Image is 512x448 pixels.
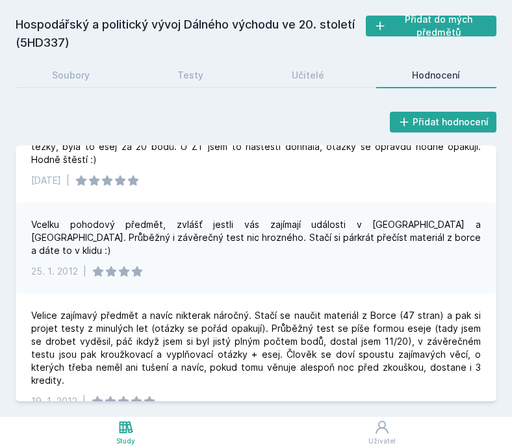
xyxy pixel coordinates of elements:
[31,265,78,278] div: 25. 1. 2012
[31,395,77,408] div: 19. 1. 2012
[31,309,481,387] div: Velice zajímavý předmět a navíc nikterak náročný. Stačí se naučit materiál z Borce (47 stran) a p...
[16,16,366,52] h2: Hospodářský a politický vývoj Dálného východu ve 20. století (5HD337)
[52,69,90,82] div: Soubory
[142,62,240,88] a: Testy
[31,174,61,187] div: [DATE]
[83,265,86,278] div: |
[83,395,86,408] div: |
[366,16,496,36] button: Přidat do mých předmětů
[255,62,361,88] a: Učitelé
[376,62,497,88] a: Hodnocení
[368,436,396,446] div: Uživatel
[292,69,324,82] div: Učitelé
[16,62,126,88] a: Soubory
[31,127,481,166] div: Zajímavý předmět, člověk se dozví zase něco nového z jiného pohledu. PT jsem podcenila, ale nebyl...
[412,69,460,82] div: Hodnocení
[116,436,135,446] div: Study
[66,174,70,187] div: |
[390,112,497,132] button: Přidat hodnocení
[31,218,481,257] div: Vcelku pohodový předmět, zvlášť jestli vás zajímají události v [GEOGRAPHIC_DATA] a [GEOGRAPHIC_DA...
[177,69,203,82] div: Testy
